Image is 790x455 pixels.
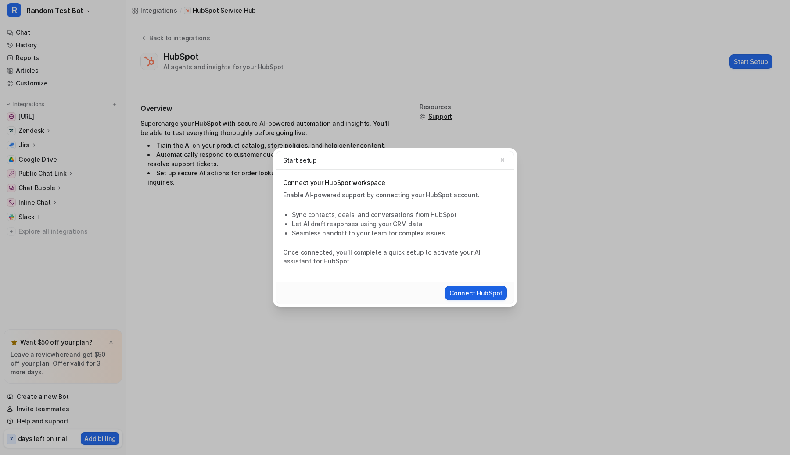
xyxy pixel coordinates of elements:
button: Connect HubSpot [445,286,507,300]
p: Once connected, you’ll complete a quick setup to activate your AI assistant for HubSpot. [283,248,507,266]
li: Seamless handoff to your team for complex issues [292,228,507,238]
p: Enable AI-powered support by connecting your HubSpot account. [283,191,507,199]
p: Connect your HubSpot workspace [283,178,507,187]
li: Let AI draft responses using your CRM data [292,219,507,228]
p: Start setup [283,156,317,165]
li: Sync contacts, deals, and conversations from HubSpot [292,210,507,219]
